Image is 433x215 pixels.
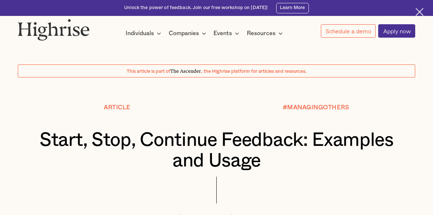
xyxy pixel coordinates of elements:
div: Events [213,29,241,38]
div: Companies [169,29,208,38]
div: Events [213,29,232,38]
div: Individuals [126,29,163,38]
h1: Start, Stop, Continue Feedback: Examples and Usage [34,130,399,172]
div: #MANAGINGOTHERS [283,104,349,111]
img: Cross icon [416,8,424,16]
a: Apply now [378,24,415,38]
div: Individuals [126,29,154,38]
span: , the Highrise platform for articles and resources. [201,69,306,74]
div: Resources [247,29,285,38]
div: Unlock the power of feedback. Join our free workshop on [DATE]! [124,5,268,11]
div: Resources [247,29,275,38]
div: Companies [169,29,199,38]
div: Article [104,104,131,111]
a: Schedule a demo [321,24,376,37]
img: Highrise logo [18,19,90,41]
a: Learn More [276,3,309,13]
span: This article is part of [127,69,170,74]
span: The Ascender [170,67,201,73]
